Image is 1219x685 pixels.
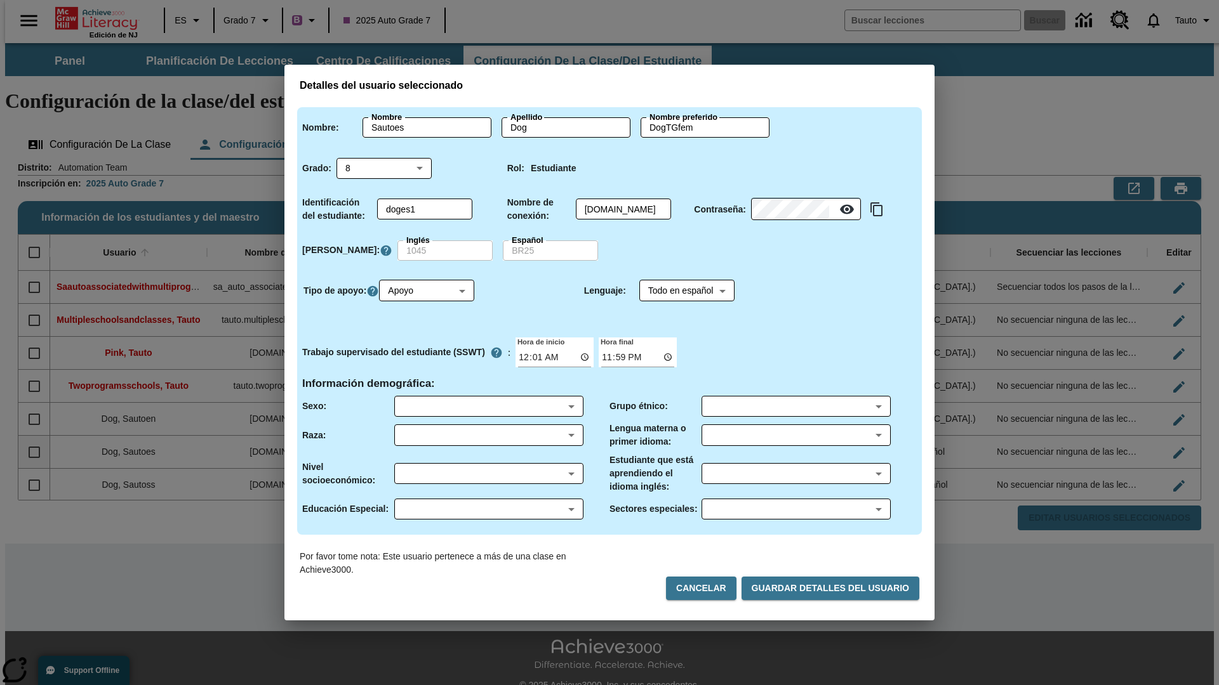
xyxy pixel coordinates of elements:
div: Lenguaje [639,280,735,301]
p: Tipo de apoyo : [303,284,366,297]
p: Trabajo supervisado del estudiante (SSWT) [302,346,485,359]
p: Nivel socioeconómico : [302,460,394,487]
label: Inglés [406,235,430,246]
p: Grupo étnico : [609,400,668,413]
button: El Tiempo Supervisado de Trabajo Estudiantil es el período durante el cual los estudiantes pueden... [485,341,508,364]
div: 8 [336,158,432,179]
p: Nombre : [302,121,339,134]
p: Por favor tome nota: Este usuario pertenece a más de una clase en Achieve3000. [300,550,609,577]
button: Copiar texto al portapapeles [866,199,888,220]
button: Haga clic aquí para saber más sobre Tipo de apoyo [366,284,379,297]
label: Hora final [599,336,634,346]
div: Nombre de conexión [576,199,671,219]
p: Identificación del estudiante : [302,196,372,223]
div: Apoyo [379,280,474,301]
p: Lenguaje : [584,284,626,297]
button: Cancelar [666,577,736,600]
p: Sectores especiales : [609,502,698,516]
p: Grado : [302,162,331,175]
div: Tipo de apoyo [379,280,474,301]
div: Identificación del estudiante [377,199,472,219]
p: Raza : [302,429,326,442]
p: Estudiante [531,162,576,175]
p: Lengua materna o primer idioma : [609,422,702,448]
button: Mostrarla Contraseña [834,197,860,222]
button: Guardar detalles del usuario [742,577,919,600]
p: Sexo : [302,400,326,413]
p: Educación Especial : [302,502,389,516]
h3: Detalles del usuario seleccionado [300,80,919,92]
p: Nombre de conexión : [507,196,571,223]
div: : [302,341,510,364]
label: Hora de inicio [516,336,564,346]
a: Haga clic aquí para saber más sobre Nivel Lexile, Se abrirá en una pestaña nueva. [380,244,392,257]
p: Estudiante que está aprendiendo el idioma inglés : [609,453,702,493]
h4: Información demográfica : [302,377,435,391]
label: Nombre preferido [649,112,717,123]
label: Nombre [371,112,402,123]
p: Rol : [507,162,524,175]
div: Grado [336,158,432,179]
div: Todo en español [639,280,735,301]
p: Contraseña : [694,203,746,216]
p: [PERSON_NAME] : [302,244,380,257]
label: Español [512,235,543,246]
label: Apellido [510,112,542,123]
div: Contraseña [751,199,861,220]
